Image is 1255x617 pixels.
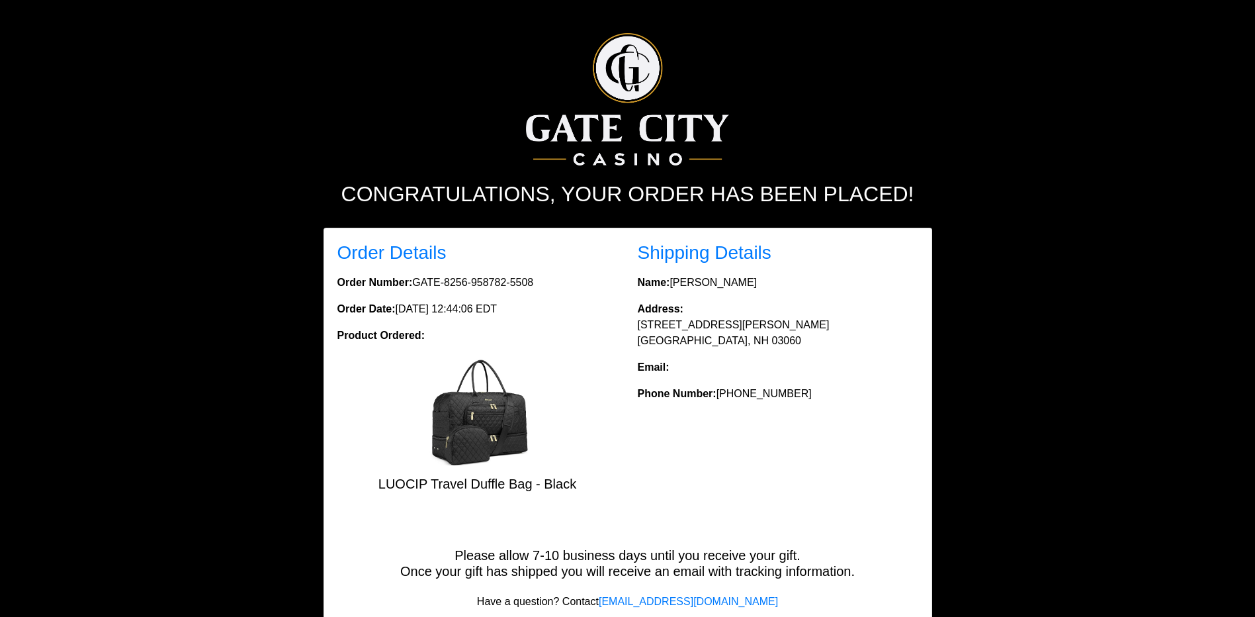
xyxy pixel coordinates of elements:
[526,33,729,166] img: Logo
[638,361,670,373] strong: Email:
[337,242,618,264] h3: Order Details
[337,275,618,291] p: GATE-8256-958782-5508
[638,277,670,288] strong: Name:
[638,388,716,399] strong: Phone Number:
[425,359,531,465] img: LUOCIP Travel Duffle Bag - Black
[599,596,778,607] a: [EMAIL_ADDRESS][DOMAIN_NAME]
[638,386,918,402] p: [PHONE_NUMBER]
[324,563,931,579] h5: Once your gift has shipped you will receive an email with tracking information.
[337,330,425,341] strong: Product Ordered:
[337,303,396,314] strong: Order Date:
[638,301,918,349] p: [STREET_ADDRESS][PERSON_NAME] [GEOGRAPHIC_DATA], NH 03060
[638,275,918,291] p: [PERSON_NAME]
[638,242,918,264] h3: Shipping Details
[261,181,995,207] h2: Congratulations, your order has been placed!
[324,595,931,608] h6: Have a question? Contact
[337,301,618,317] p: [DATE] 12:44:06 EDT
[324,547,931,563] h5: Please allow 7-10 business days until you receive your gift.
[638,303,683,314] strong: Address:
[337,277,413,288] strong: Order Number:
[337,476,618,492] h5: LUOCIP Travel Duffle Bag - Black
